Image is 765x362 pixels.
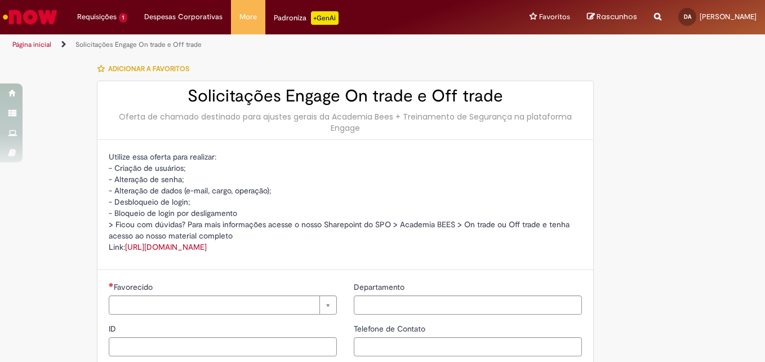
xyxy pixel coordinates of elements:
[274,11,339,25] div: Padroniza
[119,13,127,23] span: 1
[354,282,407,292] span: Departamento
[109,111,582,134] div: Oferta de chamado destinado para ajustes gerais da Academia Bees + Treinamento de Segurança na pl...
[354,324,428,334] span: Telefone de Contato
[354,337,582,356] input: Telefone de Contato
[311,11,339,25] p: +GenAi
[239,11,257,23] span: More
[109,87,582,105] h2: Solicitações Engage On trade e Off trade
[109,282,114,287] span: Necessários
[125,242,207,252] a: [URL][DOMAIN_NAME]
[700,12,757,21] span: [PERSON_NAME]
[109,295,337,315] a: Limpar campo Favorecido
[97,57,195,81] button: Adicionar a Favoritos
[109,151,582,253] p: Utilize essa oferta para realizar: - Criação de usuários; - Alteração de senha; - Alteração de da...
[1,6,59,28] img: ServiceNow
[354,295,582,315] input: Departamento
[109,324,118,334] span: ID
[108,64,189,73] span: Adicionar a Favoritos
[8,34,501,55] ul: Trilhas de página
[144,11,223,23] span: Despesas Corporativas
[75,40,202,49] a: Solicitações Engage On trade e Off trade
[77,11,117,23] span: Requisições
[684,13,691,20] span: DA
[109,337,337,356] input: ID
[12,40,51,49] a: Página inicial
[539,11,570,23] span: Favoritos
[114,282,155,292] span: Necessários - Favorecido
[587,12,637,23] a: Rascunhos
[597,11,637,22] span: Rascunhos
